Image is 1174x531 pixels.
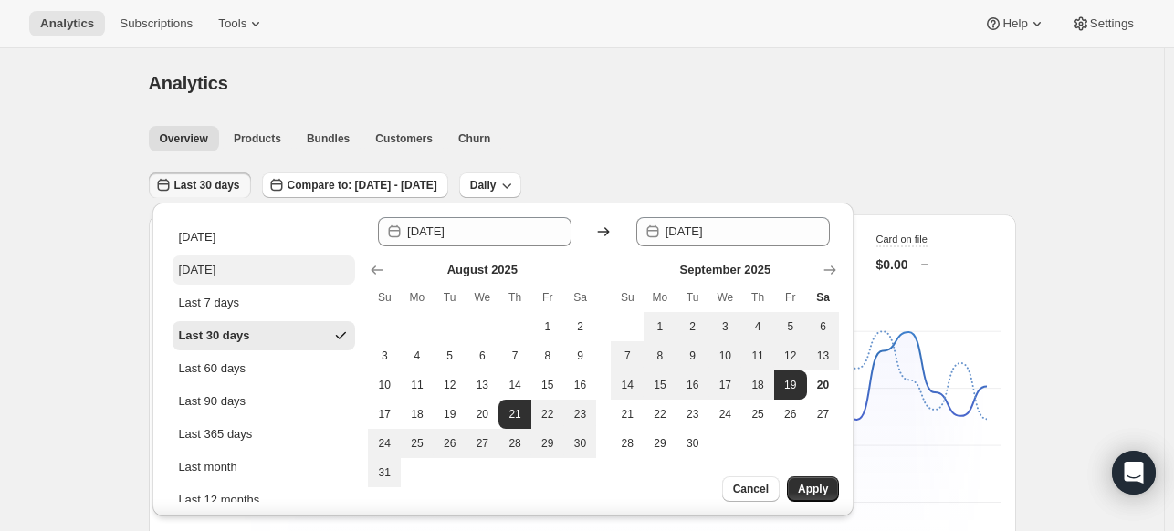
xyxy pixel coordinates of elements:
span: 20 [814,378,833,392]
span: 9 [571,349,590,363]
button: Apply [787,476,839,502]
span: 18 [749,378,767,392]
div: Last 7 days [178,294,239,312]
div: [DATE] [178,228,215,246]
button: Saturday September 13 2025 [807,341,840,370]
button: Last 90 days [173,387,355,416]
th: Saturday [807,283,840,312]
span: 5 [441,349,459,363]
button: Help [973,11,1056,36]
span: 3 [375,349,393,363]
span: We [474,290,492,305]
span: Apply [798,482,828,496]
span: 22 [539,407,557,422]
span: Mo [408,290,426,305]
span: 27 [814,407,833,422]
button: [DATE] [173,255,355,285]
th: Tuesday [434,283,466,312]
button: Wednesday September 10 2025 [709,341,742,370]
th: Sunday [611,283,644,312]
span: Overview [160,131,208,146]
button: Sunday September 28 2025 [611,429,644,458]
span: 9 [684,349,702,363]
button: Saturday August 2 2025 [564,312,597,341]
button: Wednesday August 13 2025 [466,370,499,400]
button: Wednesday August 20 2025 [466,400,499,429]
span: 13 [474,378,492,392]
span: 11 [749,349,767,363]
button: Start of range Thursday August 21 2025 [498,400,531,429]
span: 19 [441,407,459,422]
button: Friday August 1 2025 [531,312,564,341]
span: 28 [618,436,636,451]
button: Friday August 8 2025 [531,341,564,370]
span: 7 [618,349,636,363]
button: Saturday August 23 2025 [564,400,597,429]
button: Settings [1061,11,1145,36]
span: Last 30 days [174,178,240,193]
button: Last month [173,453,355,482]
th: Thursday [498,283,531,312]
button: Sunday August 3 2025 [368,341,401,370]
button: Wednesday August 6 2025 [466,341,499,370]
span: 21 [506,407,524,422]
span: 6 [814,319,833,334]
th: Friday [774,283,807,312]
span: 6 [474,349,492,363]
span: 30 [684,436,702,451]
th: Monday [401,283,434,312]
span: 20 [474,407,492,422]
button: Thursday September 18 2025 [741,370,774,400]
span: Su [375,290,393,305]
span: 22 [651,407,669,422]
span: 10 [375,378,393,392]
span: Subscriptions [120,16,193,31]
button: Monday September 15 2025 [644,370,676,400]
span: 8 [651,349,669,363]
button: Saturday August 9 2025 [564,341,597,370]
button: Friday September 12 2025 [774,341,807,370]
button: Friday August 29 2025 [531,429,564,458]
button: Last 365 days [173,420,355,449]
p: $0.00 [876,255,908,274]
button: Monday August 25 2025 [401,429,434,458]
span: Fr [781,290,800,305]
span: 26 [781,407,800,422]
button: Friday September 26 2025 [774,400,807,429]
button: Tuesday September 9 2025 [676,341,709,370]
button: Thursday September 4 2025 [741,312,774,341]
button: Saturday August 16 2025 [564,370,597,400]
button: Monday September 22 2025 [644,400,676,429]
button: Friday August 22 2025 [531,400,564,429]
span: 1 [651,319,669,334]
span: 16 [684,378,702,392]
div: Last 30 days [178,327,249,345]
span: 2 [684,319,702,334]
button: Monday September 8 2025 [644,341,676,370]
button: [DATE] [173,223,355,252]
div: Open Intercom Messenger [1112,451,1156,495]
span: 12 [441,378,459,392]
span: 29 [651,436,669,451]
span: 25 [749,407,767,422]
span: Daily [470,178,497,193]
span: Mo [651,290,669,305]
button: Last 60 days [173,354,355,383]
div: Last 365 days [178,425,252,443]
button: Tuesday August 26 2025 [434,429,466,458]
button: Tuesday August 12 2025 [434,370,466,400]
button: End of range Friday September 19 2025 [774,370,807,400]
button: Monday August 11 2025 [401,370,434,400]
span: 14 [506,378,524,392]
button: Saturday September 6 2025 [807,312,840,341]
th: Wednesday [466,283,499,312]
button: Tuesday September 16 2025 [676,370,709,400]
span: Help [1002,16,1027,31]
button: Show next month, October 2025 [817,257,843,283]
span: 2 [571,319,590,334]
div: Last 90 days [178,392,246,411]
button: Sunday August 10 2025 [368,370,401,400]
button: Thursday September 25 2025 [741,400,774,429]
span: Cancel [733,482,769,496]
button: Daily [459,172,522,198]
